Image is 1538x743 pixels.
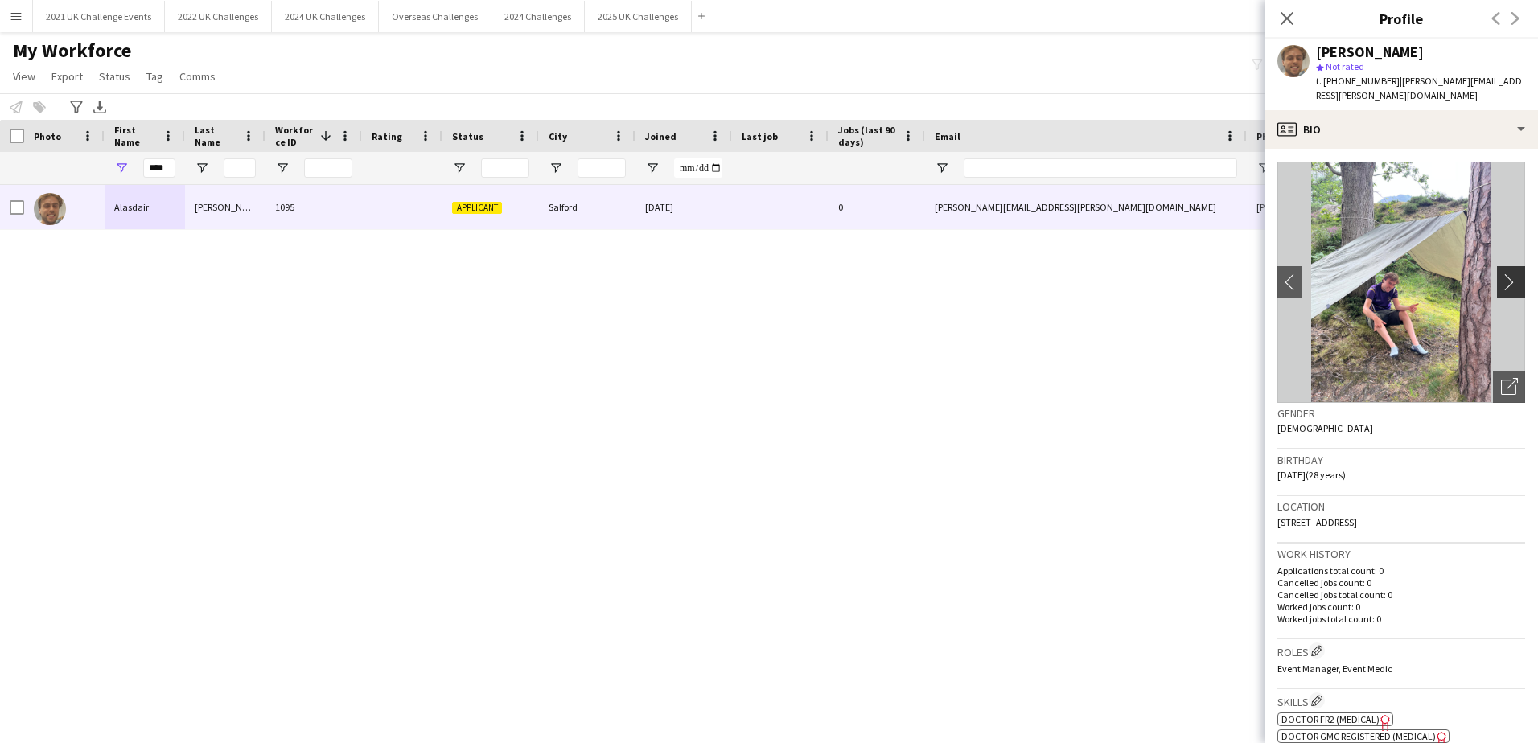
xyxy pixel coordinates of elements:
span: Applicant [452,202,502,214]
h3: Work history [1277,547,1525,561]
span: View [13,69,35,84]
div: [PERSON_NAME] [1316,45,1424,60]
span: Rating [372,130,402,142]
span: Tag [146,69,163,84]
img: Crew avatar or photo [1277,162,1525,403]
a: Export [45,66,89,87]
button: Open Filter Menu [645,161,660,175]
div: 1095 [265,185,362,229]
input: Status Filter Input [481,158,529,178]
button: Open Filter Menu [935,161,949,175]
input: First Name Filter Input [143,158,175,178]
input: City Filter Input [578,158,626,178]
span: Comms [179,69,216,84]
a: View [6,66,42,87]
div: 0 [829,185,925,229]
h3: Profile [1265,8,1538,29]
input: Last Name Filter Input [224,158,256,178]
button: 2024 Challenges [491,1,585,32]
h3: Birthday [1277,453,1525,467]
a: Comms [173,66,222,87]
div: [PHONE_NUMBER] [1247,185,1453,229]
span: Doctor FR2 (Medical) [1281,713,1380,725]
span: My Workforce [13,39,131,63]
button: Open Filter Menu [452,161,467,175]
app-action-btn: Advanced filters [67,97,86,117]
div: Open photos pop-in [1493,371,1525,403]
span: Joined [645,130,676,142]
span: Last Name [195,124,236,148]
h3: Skills [1277,692,1525,709]
div: Bio [1265,110,1538,149]
span: [DEMOGRAPHIC_DATA] [1277,422,1373,434]
input: Workforce ID Filter Input [304,158,352,178]
p: Cancelled jobs total count: 0 [1277,589,1525,601]
span: Last job [742,130,778,142]
span: Not rated [1326,60,1364,72]
button: 2025 UK Challenges [585,1,692,32]
div: Alasdair [105,185,185,229]
div: [DATE] [635,185,732,229]
button: 2021 UK Challenge Events [33,1,165,32]
span: Event Manager, Event Medic [1277,663,1392,675]
p: Worked jobs total count: 0 [1277,613,1525,625]
div: [PERSON_NAME] [185,185,265,229]
span: Email [935,130,960,142]
img: Alasdair Silverberg [34,193,66,225]
p: Applications total count: 0 [1277,564,1525,577]
h3: Location [1277,499,1525,514]
span: First Name [114,124,156,148]
p: Cancelled jobs count: 0 [1277,577,1525,589]
div: Salford [539,185,635,229]
span: [STREET_ADDRESS] [1277,516,1357,528]
button: Open Filter Menu [114,161,129,175]
span: Jobs (last 90 days) [838,124,896,148]
span: Photo [34,130,61,142]
span: City [549,130,567,142]
button: Overseas Challenges [379,1,491,32]
span: t. [PHONE_NUMBER] [1316,75,1400,87]
h3: Roles [1277,642,1525,659]
a: Status [93,66,137,87]
app-action-btn: Export XLSX [90,97,109,117]
span: Status [99,69,130,84]
button: 2024 UK Challenges [272,1,379,32]
h3: Gender [1277,406,1525,421]
button: Open Filter Menu [549,161,563,175]
span: [DATE] (28 years) [1277,469,1346,481]
span: Export [51,69,83,84]
button: Open Filter Menu [1256,161,1271,175]
button: 2022 UK Challenges [165,1,272,32]
p: Worked jobs count: 0 [1277,601,1525,613]
input: Email Filter Input [964,158,1237,178]
a: Tag [140,66,170,87]
span: | [PERSON_NAME][EMAIL_ADDRESS][PERSON_NAME][DOMAIN_NAME] [1316,75,1522,101]
button: Open Filter Menu [275,161,290,175]
div: [PERSON_NAME][EMAIL_ADDRESS][PERSON_NAME][DOMAIN_NAME] [925,185,1247,229]
input: Joined Filter Input [674,158,722,178]
span: Status [452,130,483,142]
button: Open Filter Menu [195,161,209,175]
span: Workforce ID [275,124,314,148]
span: Phone [1256,130,1285,142]
span: Doctor GMC Registered (Medical) [1281,730,1436,742]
